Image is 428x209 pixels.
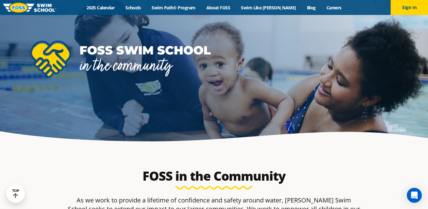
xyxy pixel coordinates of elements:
div: Open Intercom Messenger [407,188,422,203]
a: Careers [321,5,347,11]
a: 2025 Calendar [81,5,120,11]
a: Swim Like [PERSON_NAME] [236,5,302,11]
a: Blog [301,5,321,11]
img: FOSS Swim School Logo [3,3,56,12]
a: Swim Path® Program [146,5,201,11]
a: About FOSS [201,5,236,11]
div: TOP [12,189,19,198]
h2: FOSS in the Community [129,169,299,183]
a: Schools [120,5,146,11]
